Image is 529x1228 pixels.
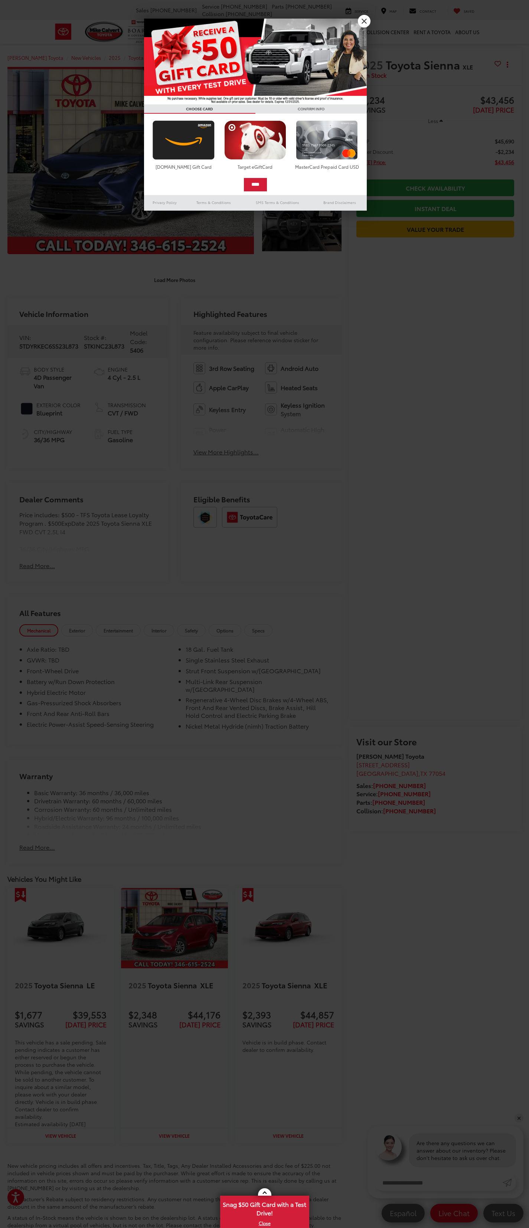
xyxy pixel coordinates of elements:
a: Brand Disclaimers [313,198,367,207]
a: SMS Terms & Conditions [242,198,313,207]
div: [DOMAIN_NAME] Gift Card [151,163,216,170]
span: Snag $50 Gift Card with a Test Drive! [221,1196,308,1219]
h3: CHOOSE CARD [144,104,255,114]
div: MasterCard Prepaid Card USD [294,163,360,170]
img: 55838_top_625864.jpg [144,19,367,104]
a: Terms & Conditions [185,198,242,207]
a: Privacy Policy [144,198,186,207]
img: mastercard.png [294,120,360,160]
div: Target eGiftCard [222,163,288,170]
img: amazoncard.png [151,120,216,160]
h3: CONFIRM INFO [255,104,367,114]
img: targetcard.png [222,120,288,160]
